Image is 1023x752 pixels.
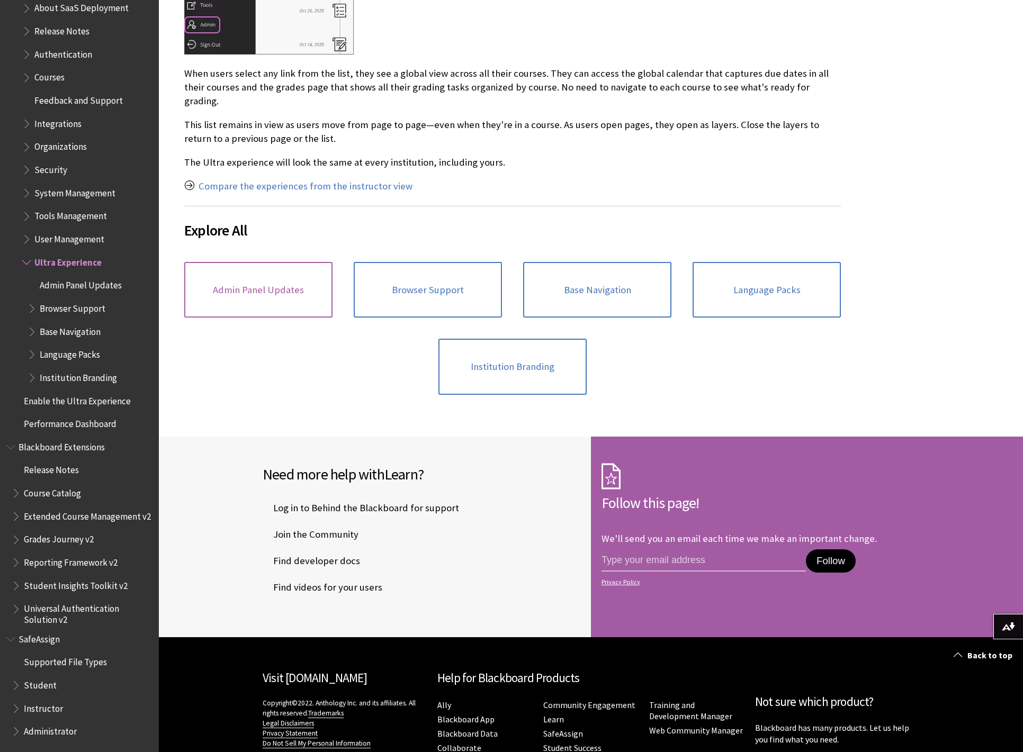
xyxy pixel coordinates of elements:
p: Copyright©2022. Anthology Inc. and its affiliates. All rights reserved. [263,698,427,748]
p: We'll send you an email each time we make an important change. [602,532,877,545]
span: Tools Management [34,207,107,222]
span: Release Notes [24,461,79,476]
p: This list remains in view as users move from page to page—even when they're in a course. As users... [184,118,841,146]
h2: Follow this page! [602,492,919,514]
span: Find videos for your users [263,579,382,595]
span: Security [34,161,67,175]
a: Admin Panel Updates [184,262,333,318]
h2: Not sure which product? [755,693,919,711]
nav: Book outline for Blackboard Extensions [6,438,152,625]
a: SafeAssign [543,728,583,739]
p: The Ultra experience will look the same at every institution, including yours. [184,156,841,169]
a: Blackboard App [437,714,495,725]
a: Base Navigation [523,262,671,318]
h2: Help for Blackboard Products [437,669,744,687]
a: Institution Branding [438,339,587,395]
span: Instructor [24,700,63,714]
a: Compare the experiences from the instructor view [199,180,412,193]
button: Follow [806,549,856,573]
span: Extended Course Management v2 [24,508,151,522]
span: Blackboard Extensions [19,438,105,452]
span: Authentication [34,46,92,60]
a: Community Engagement [543,700,635,711]
a: Privacy Statement [263,729,318,738]
span: Student Insights Toolkit v2 [24,577,128,591]
span: Performance Dashboard [24,415,116,429]
a: Log in to Behind the Blackboard for support [263,500,461,516]
a: Language Packs [693,262,841,318]
span: SafeAssign [19,630,60,645]
span: Feedback and Support [34,92,123,106]
input: email address [602,549,806,572]
span: Join the Community [263,527,358,542]
span: Universal Authentication Solution v2 [24,600,151,625]
span: Institution Branding [40,369,117,383]
span: Ultra Experience [34,253,102,268]
img: Subscription Icon [602,463,621,490]
span: Release Notes [34,22,89,37]
h2: Need more help with ? [263,463,580,485]
a: Web Community Manager [649,725,743,736]
span: User Management [34,230,104,244]
span: Log in to Behind the Blackboard for support [263,500,459,516]
a: Privacy Policy [602,578,916,586]
a: Training and Development Manager [649,700,732,722]
span: Browser Support [40,300,105,314]
span: Administrator [24,722,77,737]
span: Organizations [34,138,87,152]
nav: Book outline for Blackboard SafeAssign [6,630,152,740]
a: Visit [DOMAIN_NAME] [263,670,367,685]
span: System Management [34,184,115,198]
a: Ally [437,700,451,711]
span: Enable the Ultra Experience [24,392,131,406]
a: Do Not Sell My Personal Information [263,739,371,748]
span: Grades Journey v2 [24,531,94,545]
span: Courses [34,69,65,83]
span: Admin Panel Updates [40,277,122,291]
span: Reporting Framework v2 [24,554,118,568]
span: Learn [384,465,418,484]
a: Back to top [946,646,1023,665]
span: Base Navigation [40,323,101,337]
a: Learn [543,714,564,725]
a: Browser Support [354,262,502,318]
span: Language Packs [40,346,100,360]
span: Student [24,676,57,691]
span: Find developer docs [263,553,360,569]
p: Blackboard has many products. Let us help you find what you need. [755,722,919,746]
span: Explore All [184,219,841,241]
span: Course Catalog [24,484,81,499]
a: Find developer docs [263,553,362,569]
a: Trademarks [308,709,344,718]
a: Blackboard Data [437,728,498,739]
span: Integrations [34,115,82,129]
p: When users select any link from the list, they see a global view across all their courses. They c... [184,67,841,108]
a: Join the Community [263,527,361,542]
span: Supported File Types [24,653,107,667]
a: Legal Disclaimers [263,719,314,728]
a: Find videos for your users [263,579,384,595]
